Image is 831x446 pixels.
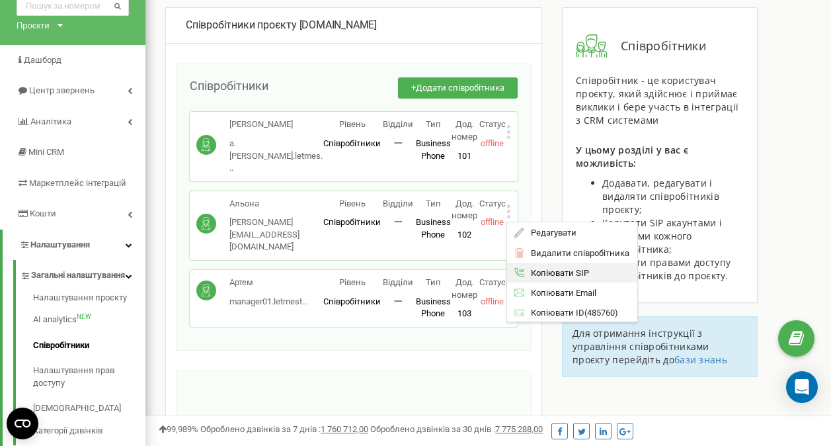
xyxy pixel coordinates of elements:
span: Тип [426,199,441,208]
span: Додавати, редагувати і видаляти співробітників проєкту; [602,177,719,216]
div: ( 485760 ) [507,303,637,322]
span: 一 [394,138,403,148]
span: Business Phone [416,138,451,161]
div: [DOMAIN_NAME] [186,18,522,33]
div: Open Intercom Messenger [786,371,818,403]
span: Дод. номер [452,277,477,300]
button: +Додати співробітника [398,77,518,99]
a: Загальні налаштування [20,260,145,287]
span: Рівень [339,119,366,129]
span: Рівень [339,199,366,208]
u: 1 760 712,00 [321,424,368,434]
span: Тип [426,119,441,129]
p: Альона [229,198,323,210]
span: Кошти [30,208,56,218]
span: Копіювати ID [524,308,584,317]
span: Співробітники [323,217,381,227]
a: Налаштування [3,230,145,261]
span: Співробітники [190,79,268,93]
span: Співробітник - це користувач проєкту, який здійснює і приймає виклики і бере участь в інтеграції ... [576,74,738,126]
span: offline [481,138,504,148]
span: Копіювати Email [524,289,596,297]
span: Тип [426,277,441,287]
p: 103 [451,308,479,320]
p: 102 [451,229,479,242]
span: Співробітники [608,38,706,55]
a: бази знань [674,353,727,366]
span: Копіювати SIP [524,269,589,277]
u: 7 775 288,00 [495,424,543,434]
span: Оброблено дзвінків за 30 днів : [370,424,543,434]
button: Open CMP widget [7,408,38,439]
a: [DEMOGRAPHIC_DATA] [33,396,145,422]
span: Статус [479,199,506,208]
span: Статус [479,119,506,129]
span: Business Phone [416,296,451,319]
p: [PERSON_NAME] [229,118,323,131]
span: Редагувати [524,228,576,237]
span: Керувати SIP акаунтами і номерами кожного співробітника; [602,216,722,255]
span: Відділи [383,199,413,208]
a: Налаштування прав доступу [33,358,145,396]
a: Співробітники [33,333,145,359]
span: Дод. номер [452,199,477,221]
span: Рівень [339,277,366,287]
span: Додати співробітника [416,83,504,93]
span: Видалити співробітника [524,249,629,257]
span: manager01.letmest... [229,296,308,306]
div: Проєкти [17,19,50,32]
span: Аналiтика [30,116,71,126]
p: 101 [451,150,479,163]
span: Статус [479,277,506,287]
span: Дашборд [24,55,61,65]
span: Business Phone [416,217,451,240]
span: Співробітники [323,138,381,148]
span: offline [481,217,504,227]
span: Співробітники проєкту [186,19,297,31]
span: Співробітники [323,296,381,306]
span: У цьому розділі у вас є можливість: [576,144,688,169]
a: AI analyticsNEW [33,307,145,333]
span: Керувати правами доступу співробітників до проєкту. [602,256,731,282]
span: a.[PERSON_NAME].letmes... [229,138,323,173]
span: Маркетплейс інтеграцій [29,178,126,188]
span: 一 [394,296,403,306]
span: Mini CRM [28,147,64,157]
span: Для отримання інструкції з управління співробітниками проєкту перейдіть до [573,327,709,366]
span: 一 [394,217,403,227]
span: 99,989% [159,424,198,434]
span: Налаштування [30,240,90,249]
a: Категорії дзвінків [33,422,145,437]
p: Артем [229,277,308,289]
span: offline [481,296,504,306]
span: Відділи [383,277,413,287]
span: Загальні налаштування [31,269,125,282]
a: Налаштування проєкту [33,292,145,308]
span: Оброблено дзвінків за 7 днів : [200,424,368,434]
span: Центр звернень [29,85,95,95]
span: Відділи [383,119,413,129]
span: [PERSON_NAME][EMAIL_ADDRESS][DOMAIN_NAME] [229,217,299,251]
span: Дод. номер [452,119,477,142]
